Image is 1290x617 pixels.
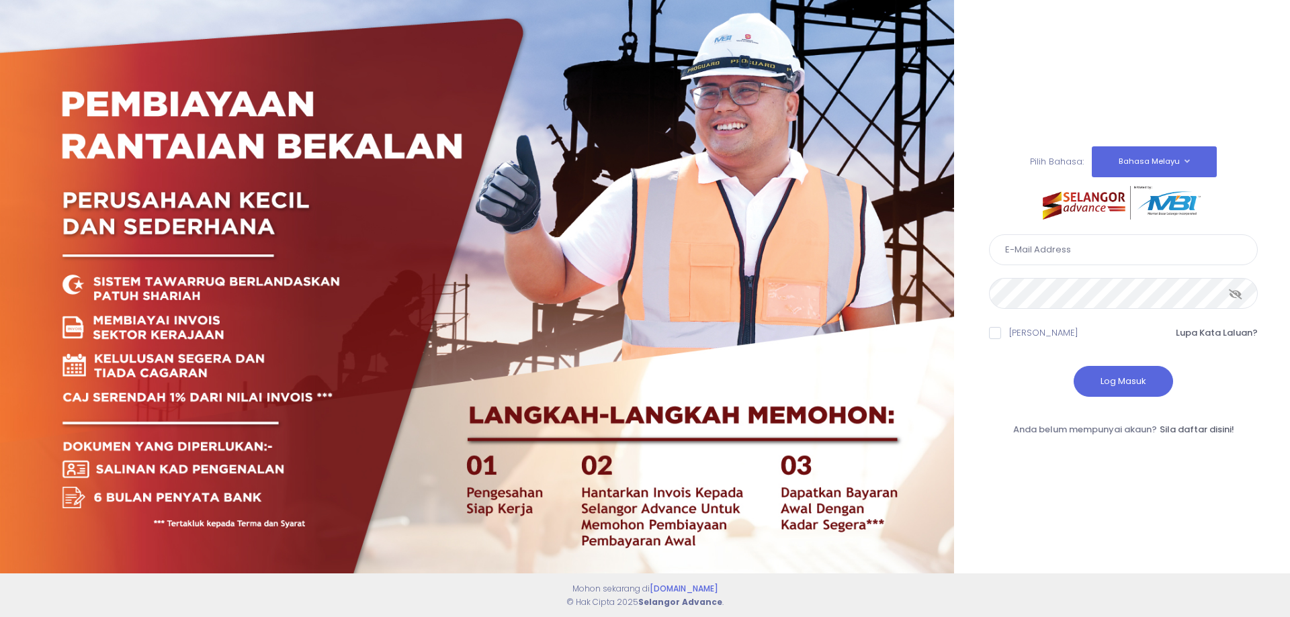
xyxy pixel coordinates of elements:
button: Log Masuk [1074,366,1173,397]
button: Bahasa Melayu [1092,146,1217,177]
img: selangor-advance.png [1043,186,1204,220]
span: Mohon sekarang di © Hak Cipta 2025 . [566,583,724,608]
a: Lupa Kata Laluan? [1176,326,1258,340]
strong: Selangor Advance [638,596,722,608]
span: Pilih Bahasa: [1030,155,1084,168]
a: [DOMAIN_NAME] [650,583,718,594]
span: Anda belum mempunyai akaun? [1013,423,1157,436]
input: E-Mail Address [989,234,1258,265]
a: Sila daftar disini! [1160,423,1234,436]
label: [PERSON_NAME] [1009,326,1078,340]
